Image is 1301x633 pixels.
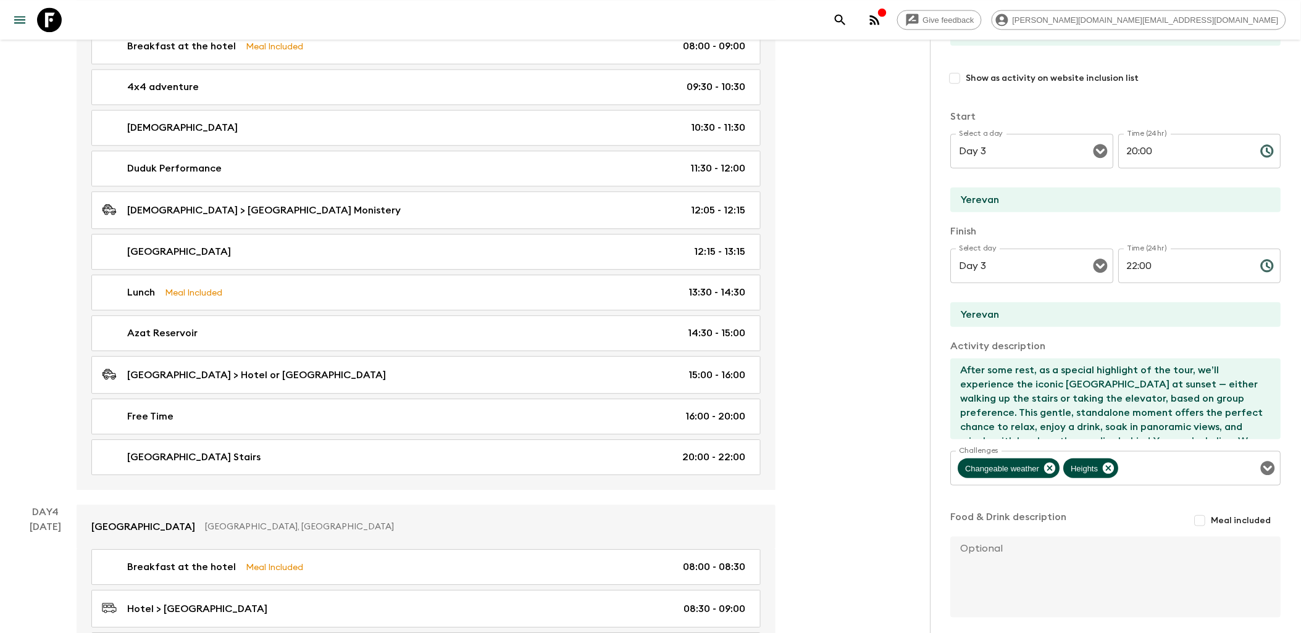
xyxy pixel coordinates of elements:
span: Changeable weather [958,461,1047,476]
p: Breakfast at the hotel [127,560,236,574]
a: [GEOGRAPHIC_DATA] > Hotel or [GEOGRAPHIC_DATA]15:00 - 16:00 [91,356,761,394]
button: Open [1092,257,1110,275]
p: Meal Included [246,39,303,53]
p: Azat Reservoir [127,326,198,341]
p: Start [951,109,1281,124]
p: Hotel > [GEOGRAPHIC_DATA] [127,602,267,616]
p: 10:30 - 11:30 [691,120,745,135]
a: LunchMeal Included13:30 - 14:30 [91,275,761,310]
p: Food & Drink description [951,510,1067,532]
a: Give feedback [897,10,982,30]
button: search adventures [828,7,853,32]
button: Choose time, selected time is 10:00 PM [1255,254,1280,278]
input: hh:mm [1119,249,1251,283]
p: 13:30 - 14:30 [688,285,745,300]
a: [GEOGRAPHIC_DATA][GEOGRAPHIC_DATA], [GEOGRAPHIC_DATA] [77,505,776,549]
input: Start Location [951,188,1271,212]
p: Day 4 [15,505,77,519]
textarea: After some rest, as a special highlight of the tour, we’ll experience the iconic [GEOGRAPHIC_DATA... [951,358,1271,439]
button: Open [1092,143,1110,160]
a: [DEMOGRAPHIC_DATA] > [GEOGRAPHIC_DATA] Monistery12:05 - 12:15 [91,191,761,229]
p: Finish [951,224,1281,239]
label: Select a day [960,128,1003,139]
p: [GEOGRAPHIC_DATA] [127,244,231,259]
span: Heights [1064,461,1106,476]
p: 4x4 adventure [127,80,199,94]
p: 16:00 - 20:00 [685,409,745,424]
p: [DEMOGRAPHIC_DATA] [127,120,238,135]
span: Give feedback [916,15,981,25]
div: Heights [1064,458,1119,478]
p: 14:30 - 15:00 [688,326,745,341]
p: [GEOGRAPHIC_DATA] Stairs [127,450,261,465]
span: Show as activity on website inclusion list [966,72,1139,85]
button: Open [1260,460,1277,477]
a: [GEOGRAPHIC_DATA]12:15 - 13:15 [91,234,761,270]
p: [GEOGRAPHIC_DATA] > Hotel or [GEOGRAPHIC_DATA] [127,368,386,383]
a: Azat Reservoir14:30 - 15:00 [91,315,761,351]
input: End Location (leave blank if same as Start) [951,302,1271,327]
a: Breakfast at the hotelMeal Included08:00 - 09:00 [91,28,761,64]
div: Changeable weather [958,458,1060,478]
p: [GEOGRAPHIC_DATA] [91,519,195,534]
a: [DEMOGRAPHIC_DATA]10:30 - 11:30 [91,110,761,146]
label: Time (24hr) [1127,243,1168,254]
p: Lunch [127,285,155,300]
p: 15:00 - 16:00 [688,368,745,383]
label: Select day [960,243,997,254]
p: 12:15 - 13:15 [694,244,745,259]
p: Duduk Performance [127,161,222,176]
p: Activity description [951,339,1281,354]
span: Meal included [1211,515,1271,527]
a: Free Time16:00 - 20:00 [91,399,761,434]
p: [GEOGRAPHIC_DATA], [GEOGRAPHIC_DATA] [205,521,751,533]
button: Choose time, selected time is 8:00 PM [1255,139,1280,163]
a: [GEOGRAPHIC_DATA] Stairs20:00 - 22:00 [91,439,761,475]
p: 08:30 - 09:00 [684,602,745,616]
p: [DEMOGRAPHIC_DATA] > [GEOGRAPHIC_DATA] Monistery [127,203,401,218]
p: Meal Included [165,286,222,299]
span: [PERSON_NAME][DOMAIN_NAME][EMAIL_ADDRESS][DOMAIN_NAME] [1006,15,1286,25]
a: 4x4 adventure09:30 - 10:30 [91,69,761,105]
label: Time (24hr) [1127,128,1168,139]
p: 09:30 - 10:30 [687,80,745,94]
a: Hotel > [GEOGRAPHIC_DATA]08:30 - 09:00 [91,590,761,627]
p: Free Time [127,409,174,424]
a: Breakfast at the hotelMeal Included08:00 - 08:30 [91,549,761,585]
p: Breakfast at the hotel [127,39,236,54]
a: Duduk Performance11:30 - 12:00 [91,151,761,186]
p: 20:00 - 22:00 [682,450,745,465]
p: Meal Included [246,560,303,574]
button: menu [7,7,32,32]
p: 11:30 - 12:00 [690,161,745,176]
p: 12:05 - 12:15 [691,203,745,218]
p: 08:00 - 08:30 [683,560,745,574]
p: 08:00 - 09:00 [683,39,745,54]
label: Challenges [960,445,999,456]
input: hh:mm [1119,134,1251,168]
div: [PERSON_NAME][DOMAIN_NAME][EMAIL_ADDRESS][DOMAIN_NAME] [992,10,1286,30]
